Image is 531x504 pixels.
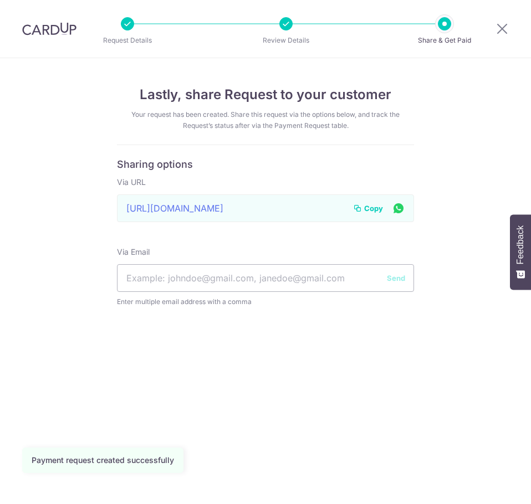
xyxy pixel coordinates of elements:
[117,158,414,171] h6: Sharing options
[460,471,520,498] iframe: Opens a widget where you can find more information
[364,203,383,214] span: Copy
[32,455,174,466] div: Payment request created successfully
[515,225,525,264] span: Feedback
[117,177,146,188] label: Via URL
[117,246,150,258] label: Via Email
[353,203,383,214] button: Copy
[413,35,476,46] p: Share & Get Paid
[117,85,414,105] h4: Lastly, share Request to your customer
[387,272,405,284] button: Send
[117,109,414,131] div: Your request has been created. Share this request via the options below, and track the Request’s ...
[96,35,159,46] p: Request Details
[22,22,76,35] img: CardUp
[255,35,317,46] p: Review Details
[510,214,531,290] button: Feedback - Show survey
[117,296,414,307] span: Enter multiple email address with a comma
[117,264,414,292] input: Example: johndoe@gmail.com, janedoe@gmail.com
